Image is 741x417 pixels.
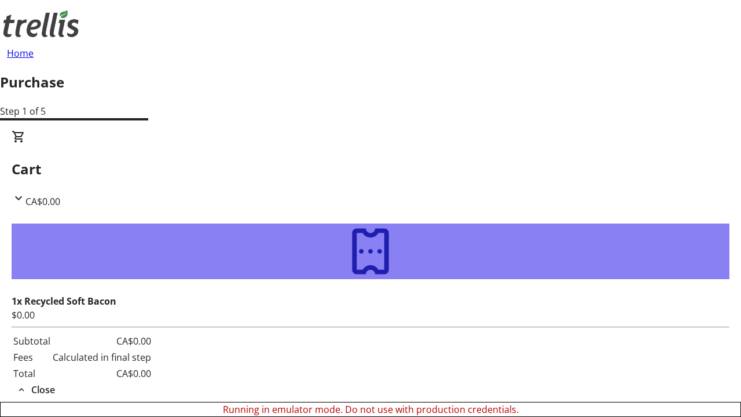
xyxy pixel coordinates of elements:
td: Subtotal [13,334,51,349]
h2: Cart [12,159,729,180]
td: Total [13,366,51,381]
button: Close [12,383,60,397]
td: Calculated in final step [52,350,152,365]
td: Fees [13,350,51,365]
td: CA$0.00 [52,366,152,381]
strong: 1x Recycled Soft Bacon [12,295,116,308]
span: CA$0.00 [25,195,60,208]
td: CA$0.00 [52,334,152,349]
div: CartCA$0.00 [12,209,729,397]
span: Close [31,383,55,397]
div: $0.00 [12,308,729,322]
div: CartCA$0.00 [12,130,729,209]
